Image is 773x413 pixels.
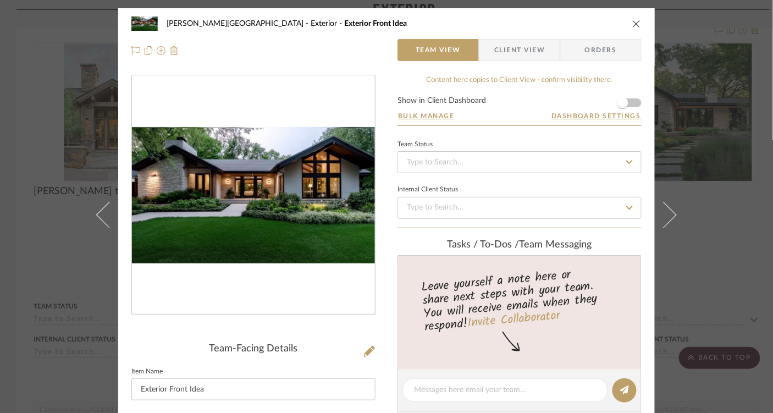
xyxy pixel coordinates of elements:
[551,111,642,121] button: Dashboard Settings
[494,39,545,61] span: Client View
[397,75,642,86] div: Content here copies to Client View - confirm visibility there.
[397,151,642,173] input: Type to Search…
[131,369,163,375] label: Item Name
[132,127,375,264] div: 0
[448,240,520,250] span: Tasks / To-Dos /
[397,111,455,121] button: Bulk Manage
[467,306,561,334] a: Invite Collaborator
[632,19,642,29] button: close
[131,343,376,355] div: Team-Facing Details
[416,39,461,61] span: Team View
[396,263,643,337] div: Leave yourself a note here or share next steps with your team. You will receive emails when they ...
[397,239,642,251] div: team Messaging
[132,127,375,264] img: 14e60dfb-d7bb-41a9-aadb-3d413dbd330c_436x436.jpg
[170,46,179,55] img: Remove from project
[344,20,407,27] span: Exterior Front Idea
[131,13,158,35] img: 14e60dfb-d7bb-41a9-aadb-3d413dbd330c_48x40.jpg
[167,20,311,27] span: [PERSON_NAME][GEOGRAPHIC_DATA]
[131,378,376,400] input: Enter Item Name
[397,187,458,192] div: Internal Client Status
[397,142,433,147] div: Team Status
[311,20,344,27] span: Exterior
[397,197,642,219] input: Type to Search…
[573,39,629,61] span: Orders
